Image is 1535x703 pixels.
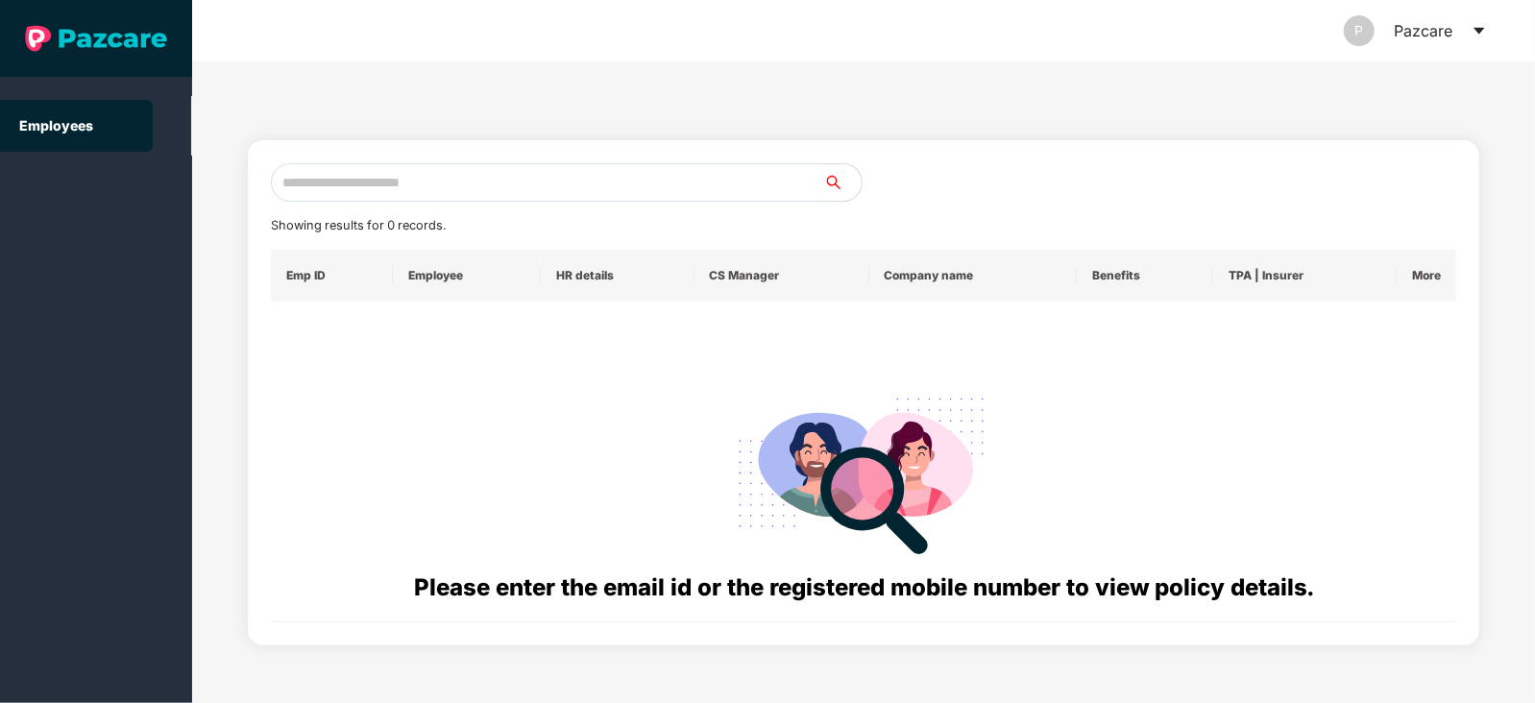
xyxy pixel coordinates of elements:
img: svg+xml;base64,PHN2ZyB4bWxucz0iaHR0cDovL3d3dy53My5vcmcvMjAwMC9zdmciIHdpZHRoPSIyODgiIGhlaWdodD0iMj... [725,375,1002,570]
th: More [1397,250,1456,302]
span: P [1355,15,1364,46]
span: caret-down [1472,23,1487,38]
th: HR details [541,250,694,302]
a: Employees [19,117,93,133]
th: Emp ID [271,250,393,302]
span: search [822,175,862,190]
th: Benefits [1077,250,1213,302]
th: Company name [869,250,1078,302]
span: Please enter the email id or the registered mobile number to view policy details. [414,573,1314,601]
th: TPA | Insurer [1213,250,1397,302]
th: Employee [393,250,541,302]
button: search [822,163,863,202]
span: Showing results for 0 records. [271,218,446,232]
th: CS Manager [694,250,869,302]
